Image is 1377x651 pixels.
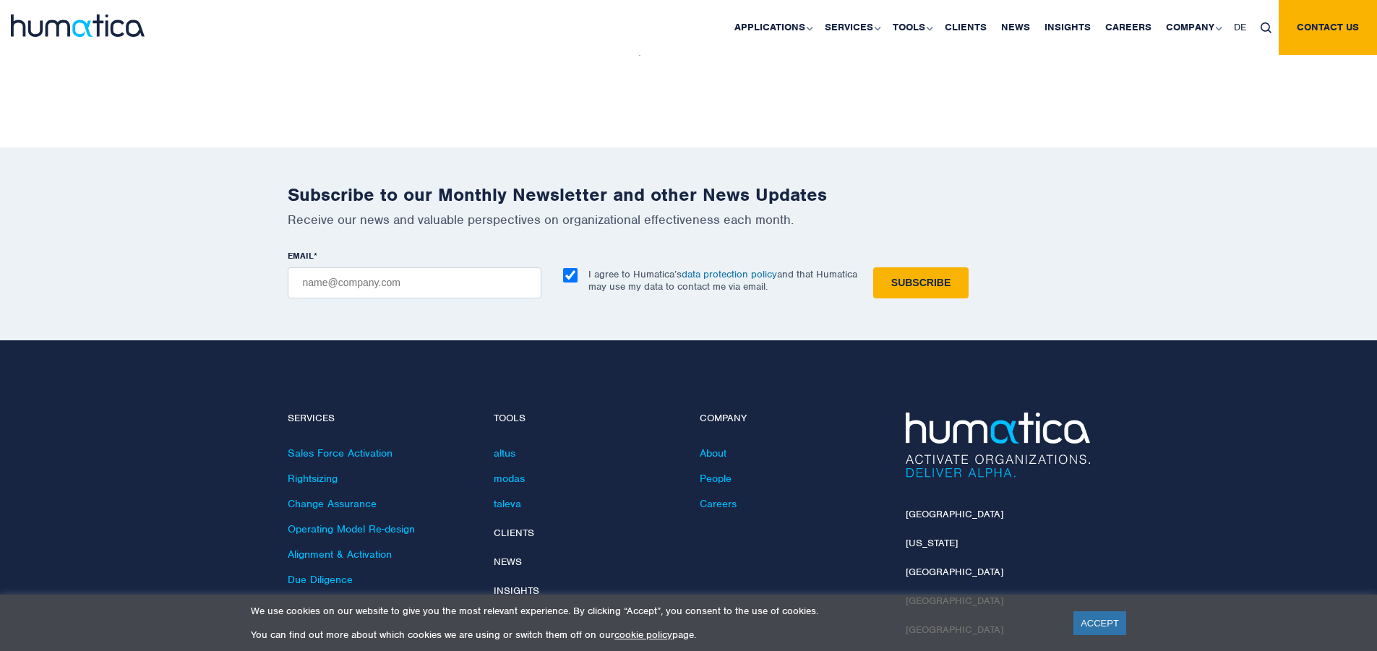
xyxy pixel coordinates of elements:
[906,413,1090,478] img: Humatica
[288,548,392,561] a: Alignment & Activation
[563,268,578,283] input: I agree to Humatica’sdata protection policyand that Humatica may use my data to contact me via em...
[700,413,884,425] h4: Company
[906,508,1003,520] a: [GEOGRAPHIC_DATA]
[614,629,672,641] a: cookie policy
[288,413,472,425] h4: Services
[494,413,678,425] h4: Tools
[494,447,515,460] a: altus
[700,472,732,485] a: People
[682,268,777,280] a: data protection policy
[288,573,353,586] a: Due Diligence
[588,268,857,293] p: I agree to Humatica’s and that Humatica may use my data to contact me via email.
[494,556,522,568] a: News
[494,472,525,485] a: modas
[494,527,534,539] a: Clients
[494,585,539,597] a: Insights
[906,566,1003,578] a: [GEOGRAPHIC_DATA]
[700,447,726,460] a: About
[700,497,737,510] a: Careers
[288,184,1090,206] h2: Subscribe to our Monthly Newsletter and other News Updates
[288,472,338,485] a: Rightsizing
[1234,21,1246,33] span: DE
[11,14,145,37] img: logo
[251,629,1055,641] p: You can find out more about which cookies we are using or switch them off on our page.
[1261,22,1271,33] img: search_icon
[251,605,1055,617] p: We use cookies on our website to give you the most relevant experience. By clicking “Accept”, you...
[494,497,521,510] a: taleva
[288,447,392,460] a: Sales Force Activation
[288,250,314,262] span: EMAIL
[288,497,377,510] a: Change Assurance
[288,267,541,298] input: name@company.com
[1073,611,1126,635] a: ACCEPT
[873,267,969,298] input: Subscribe
[288,522,415,535] a: Operating Model Re-design
[288,212,1090,228] p: Receive our news and valuable perspectives on organizational effectiveness each month.
[906,537,958,549] a: [US_STATE]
